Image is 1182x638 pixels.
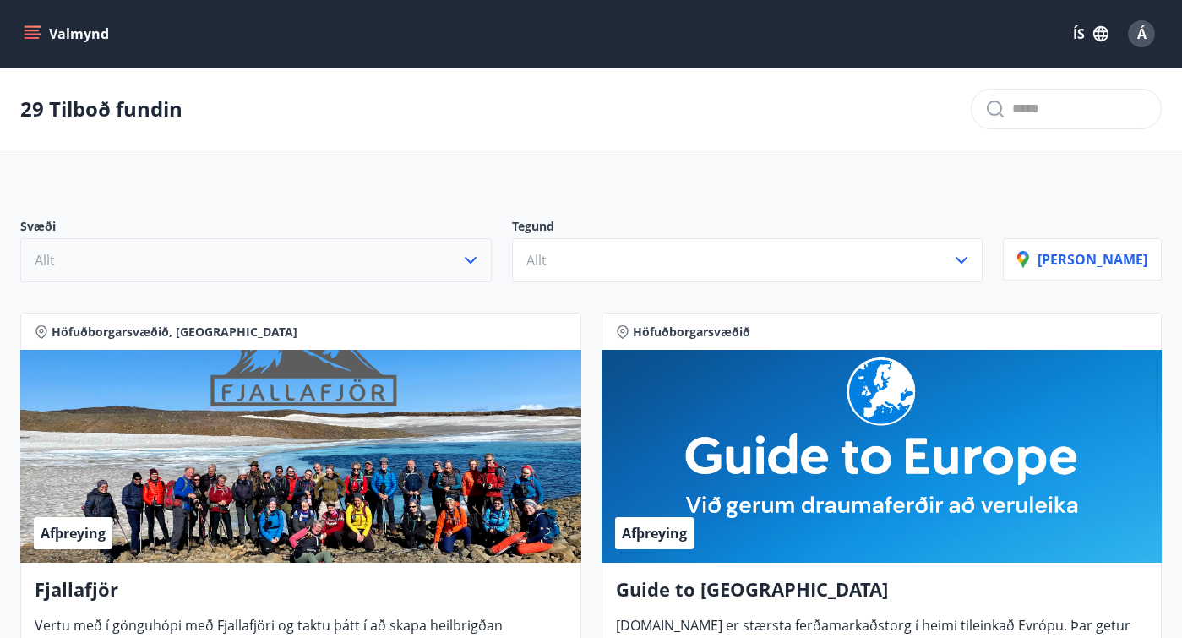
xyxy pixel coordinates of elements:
span: Höfuðborgarsvæðið, [GEOGRAPHIC_DATA] [52,324,297,341]
button: menu [20,19,116,49]
span: Höfuðborgarsvæðið [633,324,750,341]
button: [PERSON_NAME] [1003,238,1162,281]
p: Tegund [512,218,983,238]
span: Allt [35,251,55,270]
h4: Fjallafjör [35,576,567,615]
button: Allt [20,238,492,282]
p: 29 Tilboð fundin [20,95,182,123]
span: Afþreying [41,524,106,543]
h4: Guide to [GEOGRAPHIC_DATA] [616,576,1148,615]
span: Afþreying [622,524,687,543]
p: Svæði [20,218,492,238]
button: Allt [512,238,983,282]
button: Á [1121,14,1162,54]
p: [PERSON_NAME] [1017,250,1147,269]
span: Á [1137,25,1147,43]
button: ÍS [1064,19,1118,49]
span: Allt [526,251,547,270]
